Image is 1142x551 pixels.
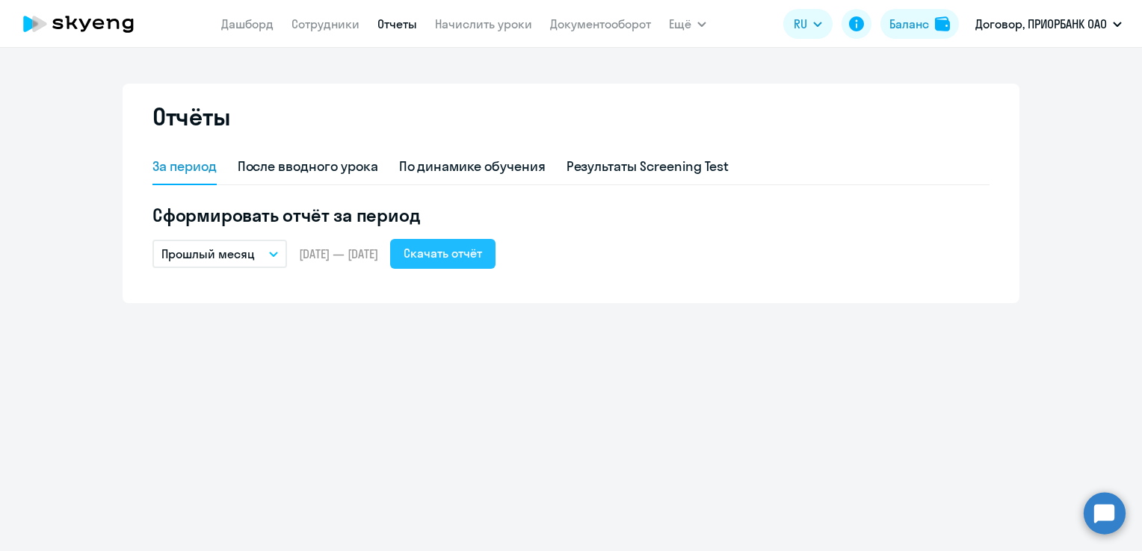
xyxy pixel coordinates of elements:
[435,16,532,31] a: Начислить уроки
[152,102,230,131] h2: Отчёты
[221,16,274,31] a: Дашборд
[880,9,959,39] button: Балансbalance
[889,15,929,33] div: Баланс
[299,246,378,262] span: [DATE] — [DATE]
[669,9,706,39] button: Ещё
[152,157,217,176] div: За период
[152,203,990,227] h5: Сформировать отчёт за период
[783,9,833,39] button: RU
[794,15,807,33] span: RU
[238,157,378,176] div: После вводного урока
[404,244,482,262] div: Скачать отчёт
[975,15,1107,33] p: Договор, ПРИОРБАНК ОАО
[291,16,359,31] a: Сотрудники
[550,16,651,31] a: Документооборот
[152,240,287,268] button: Прошлый месяц
[669,15,691,33] span: Ещё
[935,16,950,31] img: balance
[968,6,1129,42] button: Договор, ПРИОРБАНК ОАО
[567,157,729,176] div: Результаты Screening Test
[399,157,546,176] div: По динамике обучения
[377,16,417,31] a: Отчеты
[390,239,496,269] button: Скачать отчёт
[161,245,255,263] p: Прошлый месяц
